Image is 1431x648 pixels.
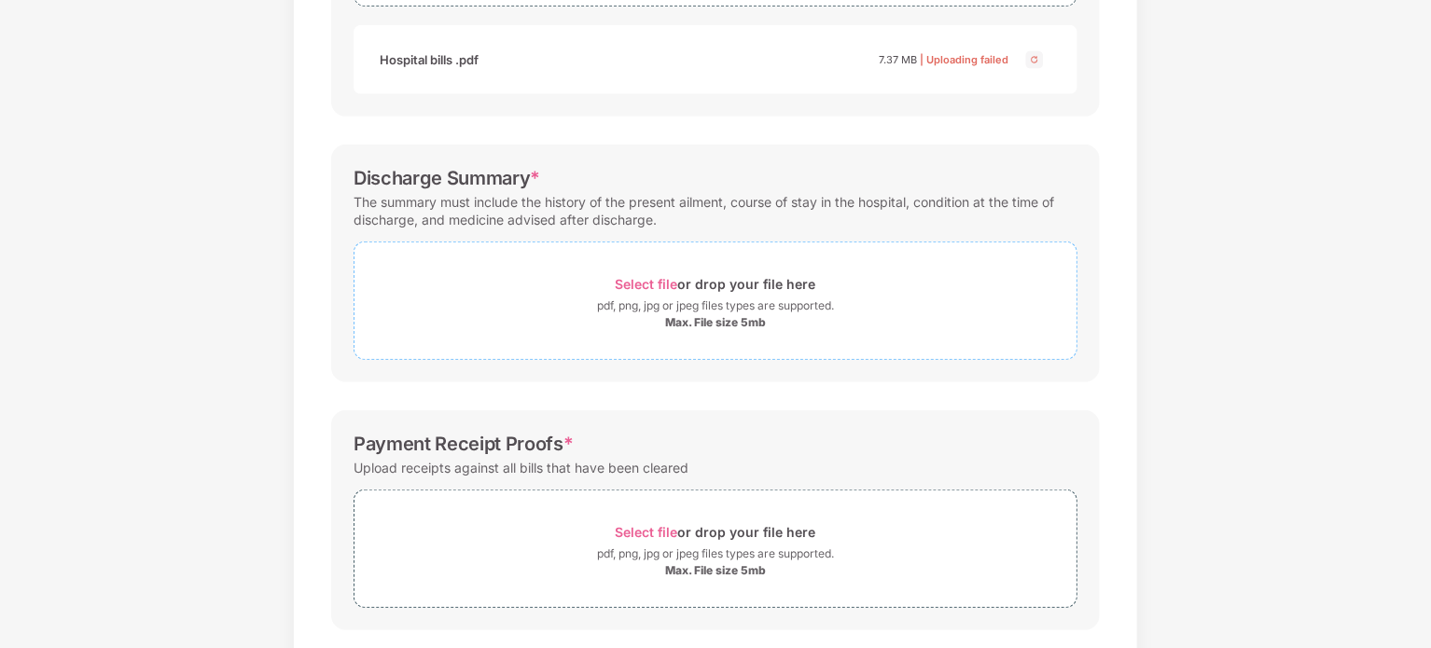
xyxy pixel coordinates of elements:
img: svg+xml;base64,PHN2ZyBpZD0iQ3Jvc3MtMjR4MjQiIHhtbG5zPSJodHRwOi8vd3d3LnczLm9yZy8yMDAwL3N2ZyIgd2lkdG... [1023,48,1046,71]
span: 7.37 MB [879,53,917,66]
div: or drop your file here [616,271,816,296]
div: Hospital bills .pdf [380,44,479,76]
div: Max. File size 5mb [665,315,766,330]
span: Select file [616,276,678,292]
div: Payment Receipt Proofs [354,433,574,455]
div: The summary must include the history of the present ailment, course of stay in the hospital, cond... [354,189,1077,232]
span: Select file [616,524,678,540]
div: Max. File size 5mb [665,563,766,578]
div: pdf, png, jpg or jpeg files types are supported. [597,545,834,563]
div: Upload receipts against all bills that have been cleared [354,455,688,480]
span: Select fileor drop your file herepdf, png, jpg or jpeg files types are supported.Max. File size 5mb [354,504,1077,593]
span: | Uploading failed [920,53,1008,66]
div: Discharge Summary [354,167,540,189]
div: pdf, png, jpg or jpeg files types are supported. [597,296,834,315]
div: or drop your file here [616,519,816,545]
span: Select fileor drop your file herepdf, png, jpg or jpeg files types are supported.Max. File size 5mb [354,256,1077,345]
